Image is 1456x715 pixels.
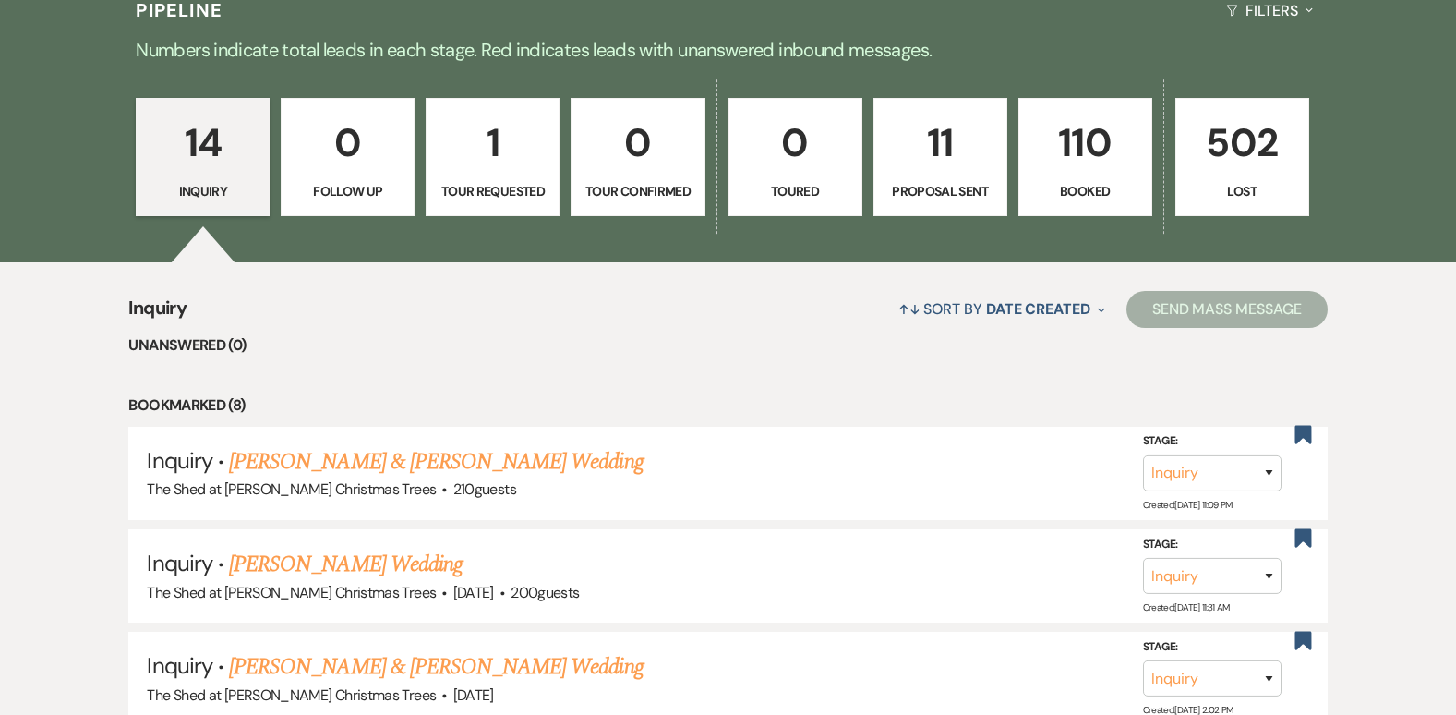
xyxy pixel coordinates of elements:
a: 110Booked [1018,98,1152,216]
p: 11 [885,112,995,174]
p: Tour Requested [438,181,548,201]
span: Date Created [986,299,1090,319]
p: 1 [438,112,548,174]
li: Bookmarked (8) [128,394,1327,418]
a: [PERSON_NAME] & [PERSON_NAME] Wedding [229,650,643,684]
a: 1Tour Requested [426,98,560,216]
a: 0Toured [728,98,862,216]
span: Inquiry [147,549,211,577]
button: Sort By Date Created [891,285,1113,333]
p: 502 [1187,112,1297,174]
a: 11Proposal Sent [873,98,1007,216]
span: The Shed at [PERSON_NAME] Christmas Trees [147,583,436,602]
span: [DATE] [453,685,494,705]
a: [PERSON_NAME] Wedding [229,548,463,581]
a: [PERSON_NAME] & [PERSON_NAME] Wedding [229,445,643,479]
p: Proposal Sent [885,181,995,201]
span: 210 guests [453,479,516,499]
span: Created: [DATE] 11:31 AM [1143,601,1230,613]
a: 502Lost [1175,98,1309,216]
p: Numbers indicate total leads in each stage. Red indicates leads with unanswered inbound messages. [64,35,1393,65]
p: 0 [740,112,850,174]
p: 110 [1030,112,1140,174]
span: Created: [DATE] 11:09 PM [1143,499,1233,511]
span: The Shed at [PERSON_NAME] Christmas Trees [147,479,436,499]
p: Follow Up [293,181,403,201]
label: Stage: [1143,637,1282,658]
p: Lost [1187,181,1297,201]
span: ↑↓ [898,299,921,319]
label: Stage: [1143,534,1282,554]
span: 200 guests [511,583,579,602]
p: 0 [293,112,403,174]
a: 14Inquiry [136,98,270,216]
span: Inquiry [128,294,187,333]
button: Send Mass Message [1126,291,1328,328]
a: 0Follow Up [281,98,415,216]
span: The Shed at [PERSON_NAME] Christmas Trees [147,685,436,705]
p: Booked [1030,181,1140,201]
li: Unanswered (0) [128,333,1327,357]
p: Inquiry [148,181,258,201]
p: 0 [583,112,692,174]
label: Stage: [1143,431,1282,452]
span: Inquiry [147,651,211,680]
p: 14 [148,112,258,174]
p: Tour Confirmed [583,181,692,201]
span: Inquiry [147,446,211,475]
a: 0Tour Confirmed [571,98,704,216]
p: Toured [740,181,850,201]
span: [DATE] [453,583,494,602]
